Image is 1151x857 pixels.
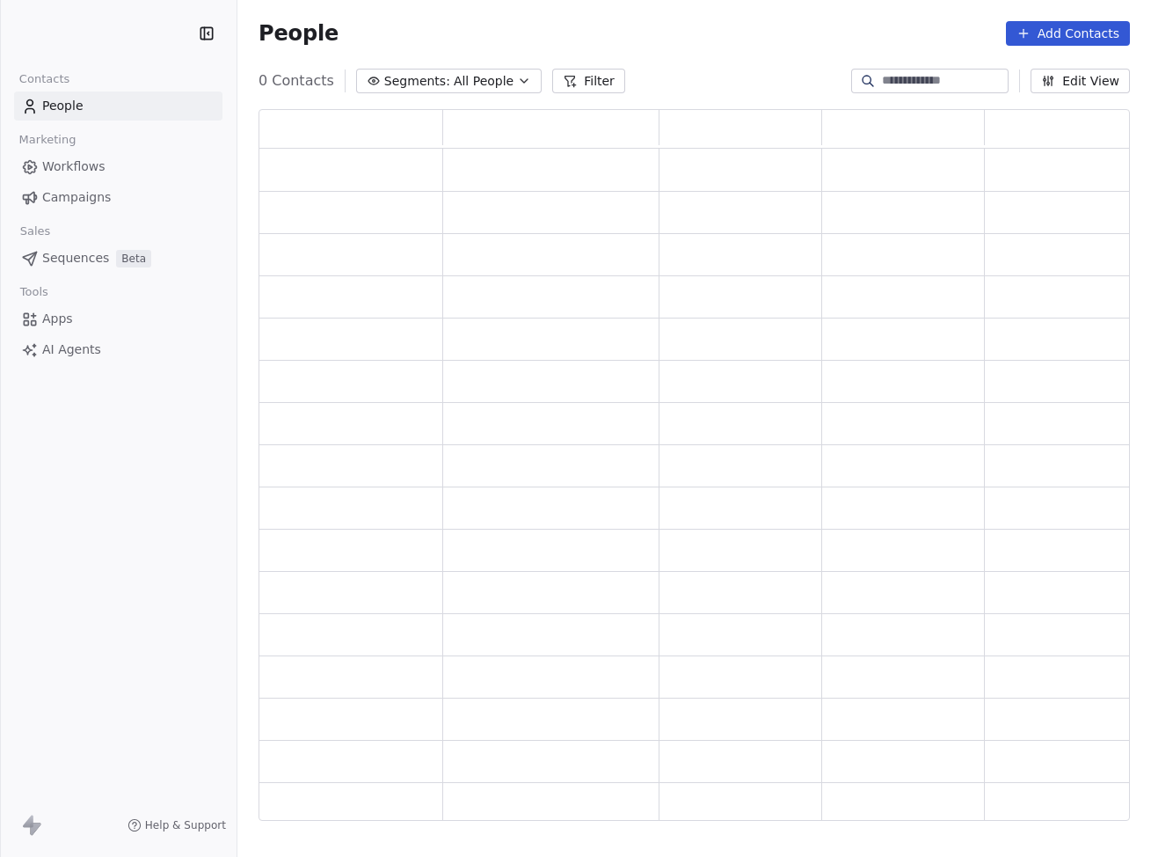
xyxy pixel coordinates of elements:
a: Workflows [14,152,222,181]
span: Segments: [384,72,450,91]
a: Apps [14,304,222,333]
span: Beta [116,250,151,267]
span: Contacts [11,66,77,92]
span: Sequences [42,249,109,267]
span: Sales [12,218,58,245]
span: Tools [12,279,55,305]
button: Filter [552,69,625,93]
button: Edit View [1031,69,1130,93]
span: Workflows [42,157,106,176]
a: SequencesBeta [14,244,222,273]
a: Campaigns [14,183,222,212]
a: People [14,92,222,121]
div: grid [259,149,1147,822]
span: Campaigns [42,188,111,207]
span: People [42,97,84,115]
span: Help & Support [145,818,226,832]
button: Add Contacts [1006,21,1130,46]
span: Marketing [11,127,84,153]
a: Help & Support [127,818,226,832]
a: AI Agents [14,335,222,364]
span: 0 Contacts [259,70,334,92]
span: People [259,20,339,47]
span: Apps [42,310,73,328]
span: All People [454,72,514,91]
span: AI Agents [42,341,101,359]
